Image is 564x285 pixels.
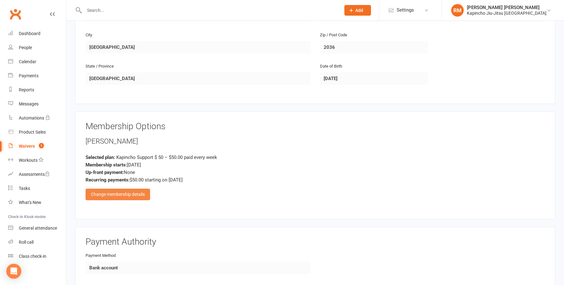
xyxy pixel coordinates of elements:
a: Assessments [8,167,66,181]
a: Calendar [8,55,66,69]
div: Product Sales [19,130,46,135]
div: People [19,45,32,50]
span: Settings [397,3,414,17]
button: Add [344,5,371,16]
div: Automations [19,115,44,120]
div: Waivers [19,144,35,149]
h3: Payment Authority [86,237,545,247]
span: 1 [39,143,44,148]
input: Search... [82,6,336,15]
div: [DATE] [86,161,545,169]
div: [PERSON_NAME] [86,136,545,146]
div: Roll call [19,240,34,245]
div: Class check-in [19,254,46,259]
h3: Membership Options [86,122,545,131]
label: Date of Birth [320,63,342,70]
a: Messages [8,97,66,111]
strong: Selected plan: [86,155,115,160]
label: Zip / Post Code [320,32,347,38]
div: Assessments [19,172,50,177]
div: Change membership details [86,189,150,200]
a: General attendance kiosk mode [8,221,66,235]
strong: Membership starts: [86,162,127,168]
span: Kapincho Support $ 50 – $50.00 paid every week [116,155,217,160]
a: Waivers 1 [8,139,66,153]
div: Dashboard [19,31,40,36]
div: $50.00 starting on [DATE] [86,176,545,184]
div: Calendar [19,59,36,64]
strong: Recurring payments: [86,177,130,183]
a: Tasks [8,181,66,196]
a: Workouts [8,153,66,167]
div: Reports [19,87,34,92]
a: Automations [8,111,66,125]
a: People [8,41,66,55]
strong: Up-front payment: [86,170,124,175]
a: What's New [8,196,66,210]
div: RM [451,4,464,17]
div: None [86,169,545,176]
a: Product Sales [8,125,66,139]
a: Payments [8,69,66,83]
label: Payment Method [86,252,116,259]
div: [PERSON_NAME] [PERSON_NAME] [467,5,546,10]
div: What's New [19,200,41,205]
div: Messages [19,101,39,106]
a: Dashboard [8,27,66,41]
label: State / Province [86,63,114,70]
a: Clubworx [8,6,23,22]
div: Kapincho Jiu-Jitsu [GEOGRAPHIC_DATA] [467,10,546,16]
div: General attendance [19,226,57,231]
div: Tasks [19,186,30,191]
div: Open Intercom Messenger [6,264,21,279]
label: City [86,32,92,38]
span: Add [355,8,363,13]
div: Workouts [19,158,38,163]
a: Roll call [8,235,66,249]
div: Payments [19,73,39,78]
a: Class kiosk mode [8,249,66,263]
a: Reports [8,83,66,97]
